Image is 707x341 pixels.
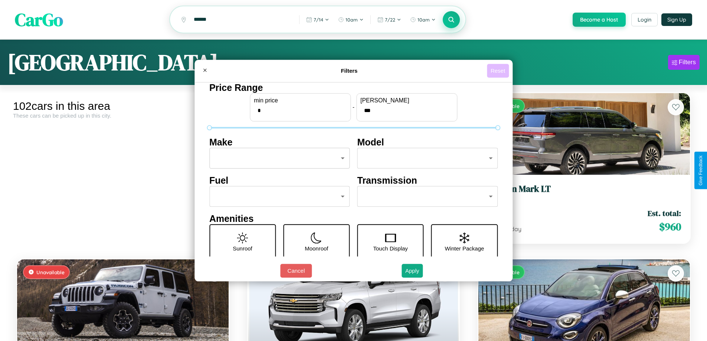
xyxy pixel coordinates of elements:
[385,17,395,23] span: 7 / 22
[573,13,626,27] button: Become a Host
[631,13,658,26] button: Login
[334,14,367,26] button: 10am
[353,102,354,112] p: -
[209,175,350,186] h4: Fuel
[679,59,696,66] div: Filters
[506,225,521,233] span: / day
[661,13,692,26] button: Sign Up
[374,14,405,26] button: 7/22
[15,7,63,32] span: CarGo
[314,17,323,23] span: 7 / 14
[346,17,358,23] span: 10am
[402,264,423,278] button: Apply
[209,213,498,224] h4: Amenities
[698,155,703,186] div: Give Feedback
[13,112,233,119] div: These cars can be picked up in this city.
[254,97,347,104] label: min price
[648,208,681,219] span: Est. total:
[418,17,430,23] span: 10am
[209,82,498,93] h4: Price Range
[7,47,218,78] h1: [GEOGRAPHIC_DATA]
[212,68,487,74] h4: Filters
[357,175,498,186] h4: Transmission
[305,243,328,253] p: Moonroof
[233,243,252,253] p: Sunroof
[357,137,498,148] h4: Model
[406,14,439,26] button: 10am
[302,14,333,26] button: 7/14
[487,184,681,202] a: Lincoln Mark LT2023
[360,97,453,104] label: [PERSON_NAME]
[487,184,681,194] h3: Lincoln Mark LT
[445,243,484,253] p: Winter Package
[36,269,65,275] span: Unavailable
[373,243,407,253] p: Touch Display
[487,64,509,78] button: Reset
[13,100,233,112] div: 102 cars in this area
[280,264,312,278] button: Cancel
[668,55,700,70] button: Filters
[659,219,681,234] span: $ 960
[209,137,350,148] h4: Make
